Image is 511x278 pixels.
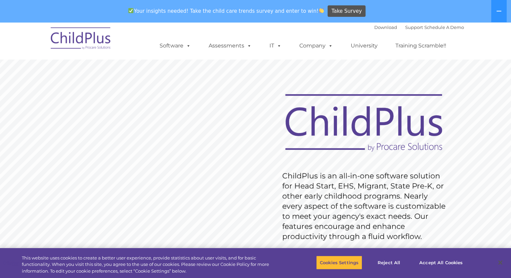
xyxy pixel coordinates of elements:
[328,5,366,17] a: Take Survey
[128,8,133,13] img: ✅
[405,25,423,30] a: Support
[368,255,410,270] button: Reject All
[319,8,324,13] img: 👏
[374,25,464,30] font: |
[293,39,340,53] a: Company
[374,25,397,30] a: Download
[202,39,258,53] a: Assessments
[389,39,453,53] a: Training Scramble!!
[153,39,198,53] a: Software
[47,23,115,56] img: ChildPlus by Procare Solutions
[282,171,449,242] rs-layer: ChildPlus is an all-in-one software solution for Head Start, EHS, Migrant, State Pre-K, or other ...
[22,255,281,275] div: This website uses cookies to create a better user experience, provide statistics about user visit...
[332,5,362,17] span: Take Survey
[263,39,288,53] a: IT
[493,255,508,270] button: Close
[416,255,466,270] button: Accept All Cookies
[316,255,362,270] button: Cookies Settings
[424,25,464,30] a: Schedule A Demo
[126,4,327,18] span: Your insights needed! Take the child care trends survey and enter to win!
[344,39,384,53] a: University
